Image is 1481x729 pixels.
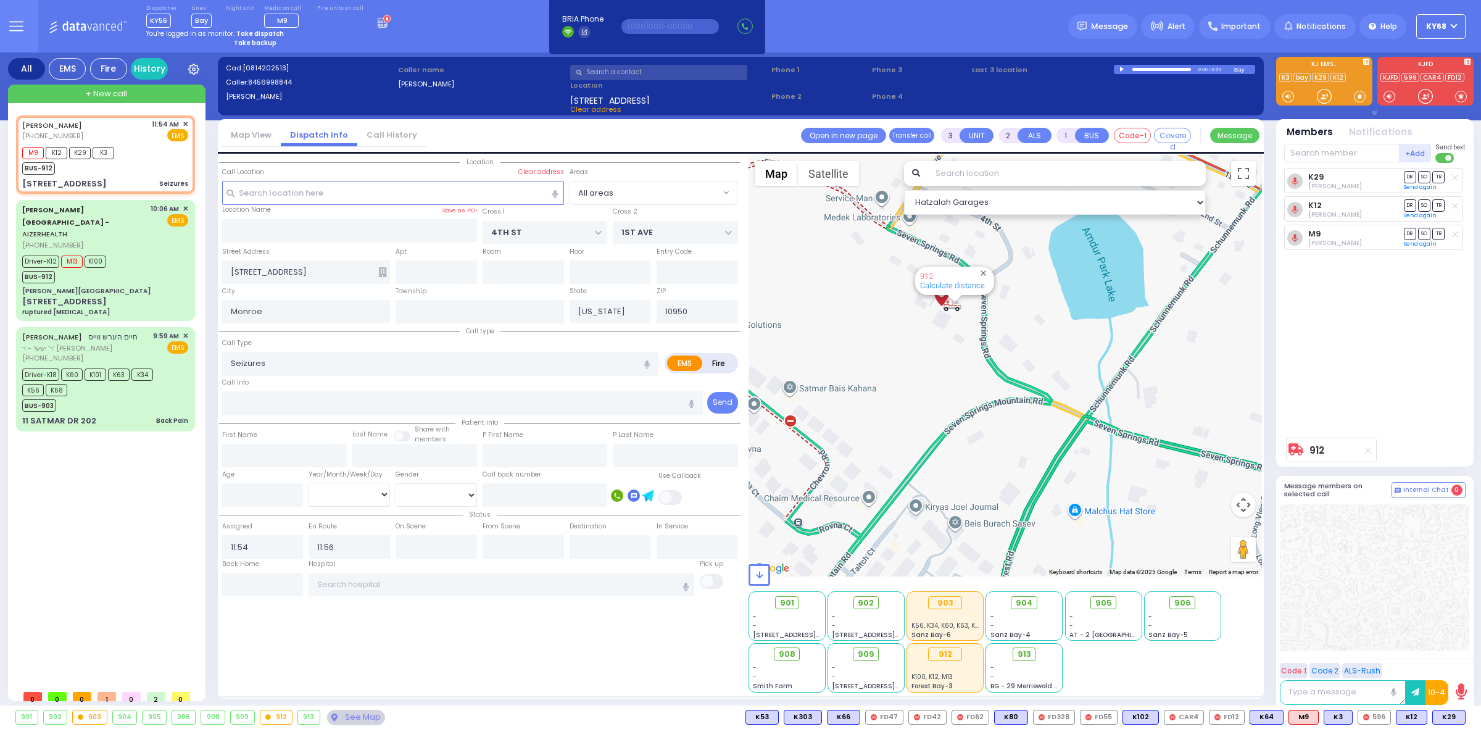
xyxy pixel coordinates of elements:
[455,418,504,427] span: Patient info
[1174,597,1191,609] span: 906
[226,63,394,73] label: Cad:
[911,672,953,681] span: K100, K12, M13
[73,692,91,701] span: 0
[1016,597,1033,609] span: 904
[1418,228,1430,240] span: SO
[911,681,953,691] span: Forest Bay-3
[570,181,720,204] span: All areas
[483,470,541,480] label: Call back number
[753,681,792,691] span: Smith Farm
[22,271,55,283] span: BUS-912
[570,104,621,114] span: Clear address
[1168,21,1185,32] span: Alert
[621,19,719,34] input: (000)000-00000
[97,692,116,701] span: 1
[22,332,82,342] a: [PERSON_NAME]
[872,91,968,102] span: Phone 4
[357,129,426,141] a: Call History
[1197,62,1208,77] div: 0:00
[1114,128,1151,143] button: Code-1
[1324,710,1353,725] div: K3
[1418,171,1430,183] span: SO
[1309,663,1340,678] button: Code 2
[1169,714,1176,720] img: red-radio-icon.svg
[858,597,874,609] span: 902
[222,247,270,257] label: Street Address
[1432,710,1466,725] div: K29
[248,77,292,87] span: 8456998844
[352,430,388,439] label: Last Name
[1396,710,1427,725] div: K12
[1069,621,1073,630] span: -
[1404,240,1437,248] a: Send again
[1363,714,1369,720] img: red-radio-icon.svg
[570,286,587,296] label: State
[93,147,114,159] span: K3
[1122,710,1159,725] div: BLS
[1210,128,1259,143] button: Message
[22,296,107,308] div: [STREET_ADDRESS]
[86,88,127,100] span: + New call
[415,435,446,444] span: members
[460,327,500,336] span: Call type
[707,392,738,414] button: Send
[151,204,179,214] span: 10:06 AM
[317,5,363,12] label: Fire units on call
[153,331,179,341] span: 9:59 AM
[657,286,666,296] label: ZIP
[85,256,106,268] span: K100
[1154,128,1191,143] button: Covered
[131,58,168,80] a: History
[309,522,337,531] label: En Route
[1231,161,1256,186] button: Toggle fullscreen view
[1416,14,1466,39] button: ky68
[1148,612,1152,621] span: -
[832,672,836,681] span: -
[243,63,289,73] span: [0814202513]
[784,710,822,725] div: K303
[108,369,130,381] span: K63
[613,207,637,217] label: Cross 2
[222,378,249,388] label: Call Info
[1280,663,1308,678] button: Code 1
[46,147,67,159] span: K12
[22,205,109,227] span: [PERSON_NAME][GEOGRAPHIC_DATA] -
[832,621,836,630] span: -
[1395,488,1401,494] img: comment-alt.png
[172,710,196,724] div: 906
[167,214,188,227] span: EMS
[1308,201,1322,210] a: K12
[22,131,83,141] span: [PHONE_NUMBER]
[146,14,171,28] span: KY56
[226,91,394,102] label: [PERSON_NAME]
[990,672,994,681] span: -
[745,710,779,725] div: K53
[234,38,276,48] strong: Take backup
[827,710,860,725] div: K66
[309,573,694,596] input: Search hospital
[889,128,934,143] button: Transfer call
[131,369,153,381] span: K34
[1435,152,1455,164] label: Turn off text
[44,710,67,724] div: 902
[1418,199,1430,211] span: SO
[1279,73,1292,82] a: K3
[1085,714,1092,720] img: red-radio-icon.svg
[1018,128,1052,143] button: ALS
[1308,238,1362,248] span: Abraham Schwartz
[22,399,56,412] span: BUS-903
[755,161,798,186] button: Show street map
[1148,630,1188,639] span: Sanz Bay-5
[1308,210,1362,219] span: Bernard Babad
[613,430,653,440] label: P Last Name
[309,559,336,569] label: Hospital
[753,612,757,621] span: -
[1404,199,1416,211] span: DR
[1445,73,1464,82] a: FD12
[1293,73,1311,82] a: bay
[1312,73,1329,82] a: K29
[1435,143,1466,152] span: Send text
[1091,20,1128,33] span: Message
[1324,710,1353,725] div: BLS
[1308,172,1324,181] a: K29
